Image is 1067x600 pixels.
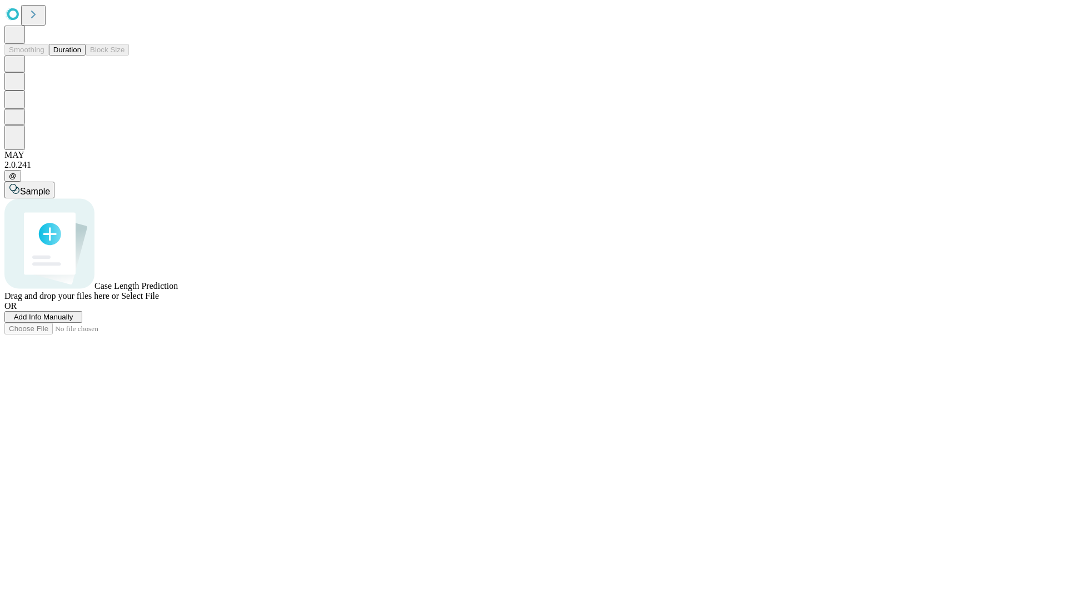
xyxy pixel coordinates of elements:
[4,150,1063,160] div: MAY
[14,313,73,321] span: Add Info Manually
[4,44,49,56] button: Smoothing
[4,311,82,323] button: Add Info Manually
[4,301,17,311] span: OR
[4,160,1063,170] div: 2.0.241
[4,182,54,198] button: Sample
[94,281,178,291] span: Case Length Prediction
[121,291,159,301] span: Select File
[20,187,50,196] span: Sample
[9,172,17,180] span: @
[49,44,86,56] button: Duration
[4,291,119,301] span: Drag and drop your files here or
[86,44,129,56] button: Block Size
[4,170,21,182] button: @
